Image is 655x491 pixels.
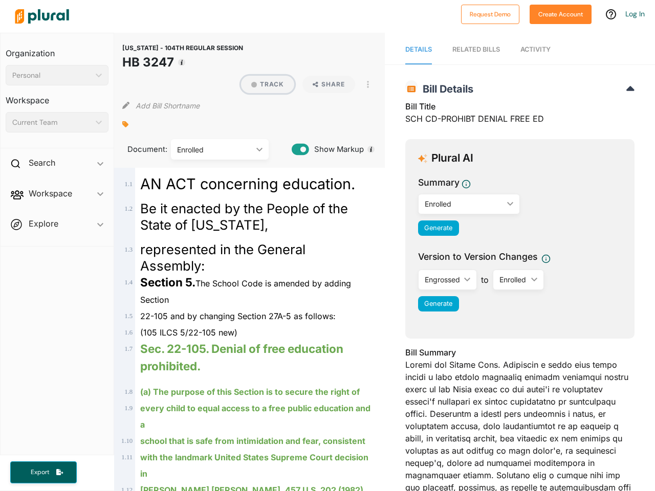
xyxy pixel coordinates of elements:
h1: HB 3247 [122,53,243,72]
button: Generate [418,220,459,236]
button: Add Bill Shortname [136,97,200,114]
a: Log In [625,9,645,18]
span: Show Markup [309,144,364,155]
span: The School Code is amended by adding Section [140,278,351,305]
span: Details [405,46,432,53]
a: RELATED BILLS [452,35,500,64]
span: represented in the General Assembly: [140,241,305,274]
div: Add tags [122,117,128,132]
div: Tooltip anchor [177,58,186,67]
h3: Workspace [6,85,108,108]
span: Bill Details [418,83,473,95]
span: 1 . 7 [124,345,133,352]
span: 1 . 1 [124,181,133,188]
strong: Section 5. [140,275,195,289]
span: 1 . 11 [121,454,133,461]
button: Export [10,461,77,483]
div: Enrolled [499,274,527,285]
span: 1 . 10 [121,437,133,444]
span: 1 . 6 [124,329,133,336]
span: Generate [424,224,452,232]
span: Be it enacted by the People of the State of [US_STATE], [140,200,348,233]
span: 1 . 3 [124,246,133,253]
span: 1 . 9 [124,405,133,412]
div: Enrolled [425,198,503,209]
h2: Search [29,157,55,168]
span: (105 ILCS 5/22-105 new) [140,327,237,338]
span: Document: [122,144,158,155]
h3: Organization [6,38,108,61]
ins: (a) The purpose of this Section is to secure the right of [140,387,360,397]
h3: Summary [418,176,460,189]
h3: Bill Summary [405,346,635,359]
button: Generate [418,296,459,311]
div: Current Team [12,117,92,128]
button: Share [302,76,355,93]
div: RELATED BILLS [452,44,500,54]
span: 1 . 2 [124,205,133,212]
ins: school that is safe from intimidation and fear, consistent [140,436,365,446]
div: Tooltip anchor [366,145,376,154]
span: to [477,274,493,286]
button: Track [241,76,294,93]
a: Details [405,35,432,64]
span: Export [24,468,56,477]
strong: Sec. 22-105. Denial of free education prohibited. [140,342,343,373]
span: 1 . 8 [124,388,133,395]
div: Enrolled [177,144,252,155]
div: SCH CD-PROHIBT DENIAL FREE ED [405,100,635,131]
span: Generate [424,300,452,307]
div: Engrossed [425,274,460,285]
span: 1 . 4 [124,279,133,286]
button: Share [298,76,359,93]
a: Request Demo [461,8,519,19]
span: 22-105 and by changing Section 27A-5 as follows: [140,311,336,321]
button: Request Demo [461,5,519,24]
span: Activity [520,46,551,53]
div: Personal [12,70,92,81]
span: [US_STATE] - 104TH REGULAR SESSION [122,44,243,52]
h3: Bill Title [405,100,635,113]
a: Create Account [530,8,592,19]
a: Activity [520,35,551,64]
h3: Plural AI [431,152,473,165]
ins: every child to equal access to a free public education and a [140,403,370,430]
span: 1 . 5 [124,313,133,320]
ins: with the landmark United States Supreme Court decision in [140,452,368,479]
button: Create Account [530,5,592,24]
span: AN ACT concerning education. [140,175,355,193]
span: Version to Version Changes [418,250,537,263]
